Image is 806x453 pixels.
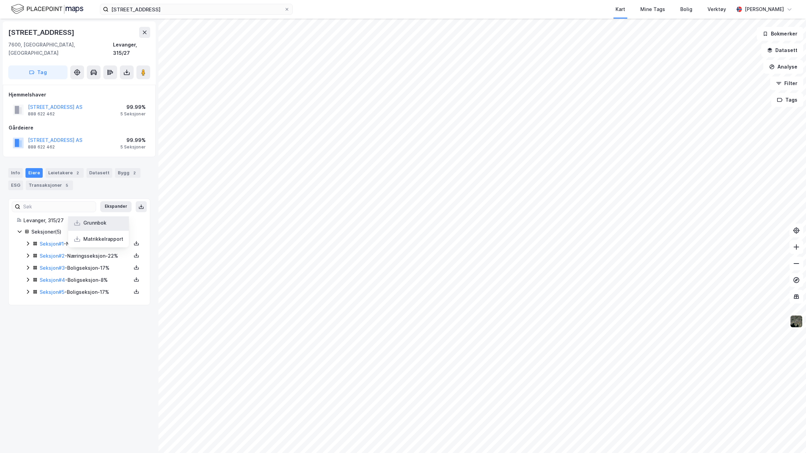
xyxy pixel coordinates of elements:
[770,76,803,90] button: Filter
[9,91,150,99] div: Hjemmelshaver
[761,43,803,57] button: Datasett
[40,253,65,259] a: Seksjon#2
[28,111,55,117] div: 888 622 462
[8,168,23,178] div: Info
[790,315,803,328] img: 9k=
[680,5,692,13] div: Bolig
[616,5,625,13] div: Kart
[772,420,806,453] div: Kontrollprogram for chat
[40,264,131,272] div: - Boligseksjon - 17%
[28,144,55,150] div: 888 622 462
[23,216,142,225] div: Levanger, 315/27
[25,168,43,178] div: Eiere
[40,241,64,247] a: Seksjon#1
[113,41,150,57] div: Levanger, 315/27
[40,277,65,283] a: Seksjon#4
[115,168,141,178] div: Bygg
[20,202,96,212] input: Søk
[757,27,803,41] button: Bokmerker
[8,27,76,38] div: [STREET_ADDRESS]
[74,169,81,176] div: 2
[45,168,84,178] div: Leietakere
[120,103,146,111] div: 99.99%
[11,3,83,15] img: logo.f888ab2527a4732fd821a326f86c7f29.svg
[745,5,784,13] div: [PERSON_NAME]
[40,265,65,271] a: Seksjon#3
[120,144,146,150] div: 5 Seksjoner
[120,136,146,144] div: 99.99%
[26,181,73,190] div: Transaksjoner
[771,93,803,107] button: Tags
[772,420,806,453] iframe: Chat Widget
[40,240,131,248] div: - Næringsseksjon - 36%
[9,124,150,132] div: Gårdeiere
[8,181,23,190] div: ESG
[40,289,64,295] a: Seksjon#5
[40,252,131,260] div: - Næringsseksjon - 22%
[31,228,142,236] div: Seksjoner ( 5 )
[83,219,106,227] div: Grunnbok
[8,65,68,79] button: Tag
[86,168,112,178] div: Datasett
[108,4,284,14] input: Søk på adresse, matrikkel, gårdeiere, leietakere eller personer
[707,5,726,13] div: Verktøy
[40,288,131,296] div: - Boligseksjon - 17%
[763,60,803,74] button: Analyse
[100,201,132,212] button: Ekspander
[8,41,113,57] div: 7600, [GEOGRAPHIC_DATA], [GEOGRAPHIC_DATA]
[131,169,138,176] div: 2
[83,235,123,243] div: Matrikkelrapport
[120,111,146,117] div: 5 Seksjoner
[640,5,665,13] div: Mine Tags
[63,182,70,189] div: 5
[40,276,131,284] div: - Boligseksjon - 8%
